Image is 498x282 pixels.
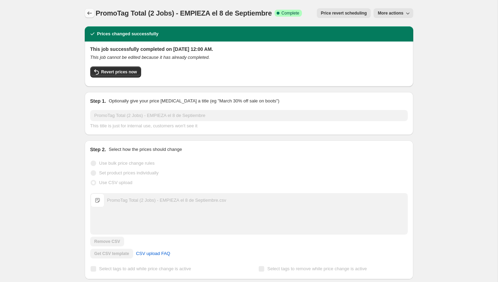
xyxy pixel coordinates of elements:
[97,30,159,37] h2: Prices changed successfully
[282,10,299,16] span: Complete
[107,197,226,204] div: PromoTag Total (2 Jobs) - EMPIEZA el 8 de Septiembre.csv
[99,170,159,175] span: Set product prices individually
[267,266,367,271] span: Select tags to remove while price change is active
[99,266,191,271] span: Select tags to add while price change is active
[132,248,174,259] a: CSV upload FAQ
[90,46,408,53] h2: This job successfully completed on [DATE] 12:00 AM.
[109,146,182,153] p: Select how the prices should change
[373,8,413,18] button: More actions
[317,8,371,18] button: Price revert scheduling
[85,8,94,18] button: Price change jobs
[90,146,106,153] h2: Step 2.
[99,180,132,185] span: Use CSV upload
[90,123,197,128] span: This title is just for internal use, customers won't see it
[136,250,170,257] span: CSV upload FAQ
[90,110,408,121] input: 30% off holiday sale
[96,9,272,17] span: PromoTag Total (2 Jobs) - EMPIEZA el 8 de Septiembre
[378,10,403,16] span: More actions
[90,98,106,104] h2: Step 1.
[101,69,137,75] span: Revert prices now
[90,66,141,78] button: Revert prices now
[90,55,210,60] i: This job cannot be edited because it has already completed.
[109,98,279,104] p: Optionally give your price [MEDICAL_DATA] a title (eg "March 30% off sale on boots")
[99,161,155,166] span: Use bulk price change rules
[321,10,367,16] span: Price revert scheduling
